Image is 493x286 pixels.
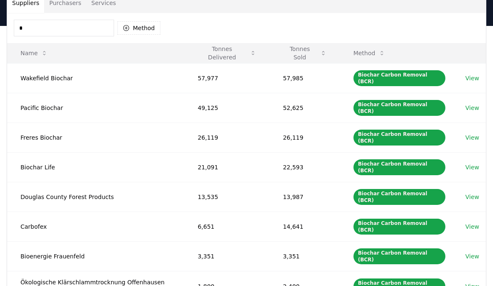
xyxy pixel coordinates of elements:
a: View [465,133,479,142]
div: Biochar Carbon Removal (BCR) [353,189,445,205]
button: Method [347,45,392,61]
a: View [465,222,479,231]
td: Bioenergie Frauenfeld [7,241,184,271]
td: Douglas County Forest Products [7,182,184,212]
td: Pacific Biochar [7,93,184,123]
div: Biochar Carbon Removal (BCR) [353,100,445,116]
td: 3,351 [269,241,340,271]
td: 6,651 [184,212,269,241]
a: View [465,74,479,82]
td: 52,625 [269,93,340,123]
div: Biochar Carbon Removal (BCR) [353,70,445,86]
td: Carbofex [7,212,184,241]
td: 14,641 [269,212,340,241]
td: 13,987 [269,182,340,212]
td: 22,593 [269,152,340,182]
div: Biochar Carbon Removal (BCR) [353,219,445,235]
div: Biochar Carbon Removal (BCR) [353,248,445,264]
td: 57,977 [184,63,269,93]
td: Wakefield Biochar [7,63,184,93]
button: Tonnes Sold [276,45,333,61]
a: View [465,104,479,112]
a: View [465,193,479,201]
button: Tonnes Delivered [191,45,263,61]
td: 49,125 [184,93,269,123]
div: Biochar Carbon Removal (BCR) [353,159,445,175]
td: 26,119 [184,123,269,152]
td: 21,091 [184,152,269,182]
td: 13,535 [184,182,269,212]
td: 26,119 [269,123,340,152]
div: Biochar Carbon Removal (BCR) [353,130,445,146]
button: Method [117,21,160,35]
td: 57,985 [269,63,340,93]
td: Biochar Life [7,152,184,182]
a: View [465,252,479,260]
button: Name [14,45,54,61]
a: View [465,163,479,171]
td: Freres Biochar [7,123,184,152]
td: 3,351 [184,241,269,271]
